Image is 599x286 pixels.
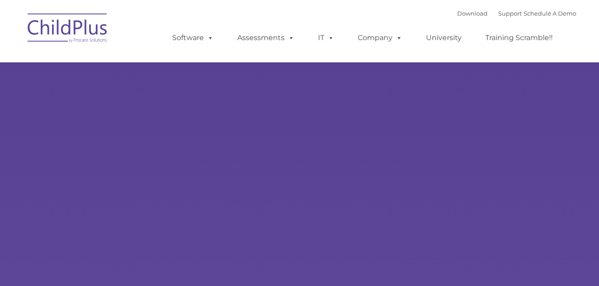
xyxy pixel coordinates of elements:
img: ChildPlus by Procare Solutions [23,7,112,52]
a: Software [163,29,223,47]
a: Company [349,29,411,47]
a: University [417,29,471,47]
a: Assessments [228,29,303,47]
a: Schedule A Demo [524,10,576,17]
a: IT [309,29,343,47]
a: Support [498,10,522,17]
a: Download [457,10,487,17]
a: Training Scramble!! [476,29,562,47]
font: | [457,10,576,17]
